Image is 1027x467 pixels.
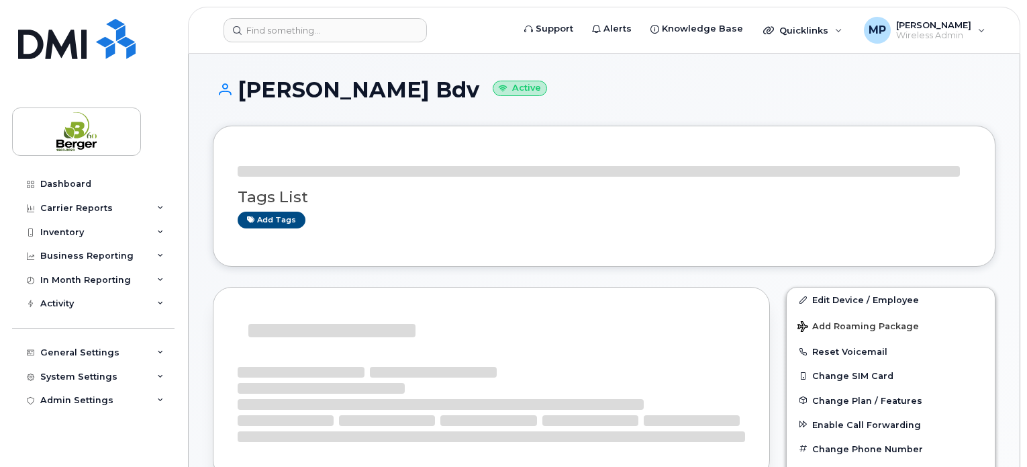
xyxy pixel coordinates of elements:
[812,395,922,405] span: Change Plan / Features
[238,212,305,228] a: Add tags
[787,388,995,413] button: Change Plan / Features
[787,364,995,388] button: Change SIM Card
[812,419,921,429] span: Enable Call Forwarding
[797,321,919,334] span: Add Roaming Package
[787,312,995,339] button: Add Roaming Package
[787,339,995,364] button: Reset Voicemail
[787,413,995,437] button: Enable Call Forwarding
[787,437,995,461] button: Change Phone Number
[787,288,995,312] a: Edit Device / Employee
[213,78,995,101] h1: [PERSON_NAME] Bdv
[493,81,547,96] small: Active
[238,189,971,206] h3: Tags List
